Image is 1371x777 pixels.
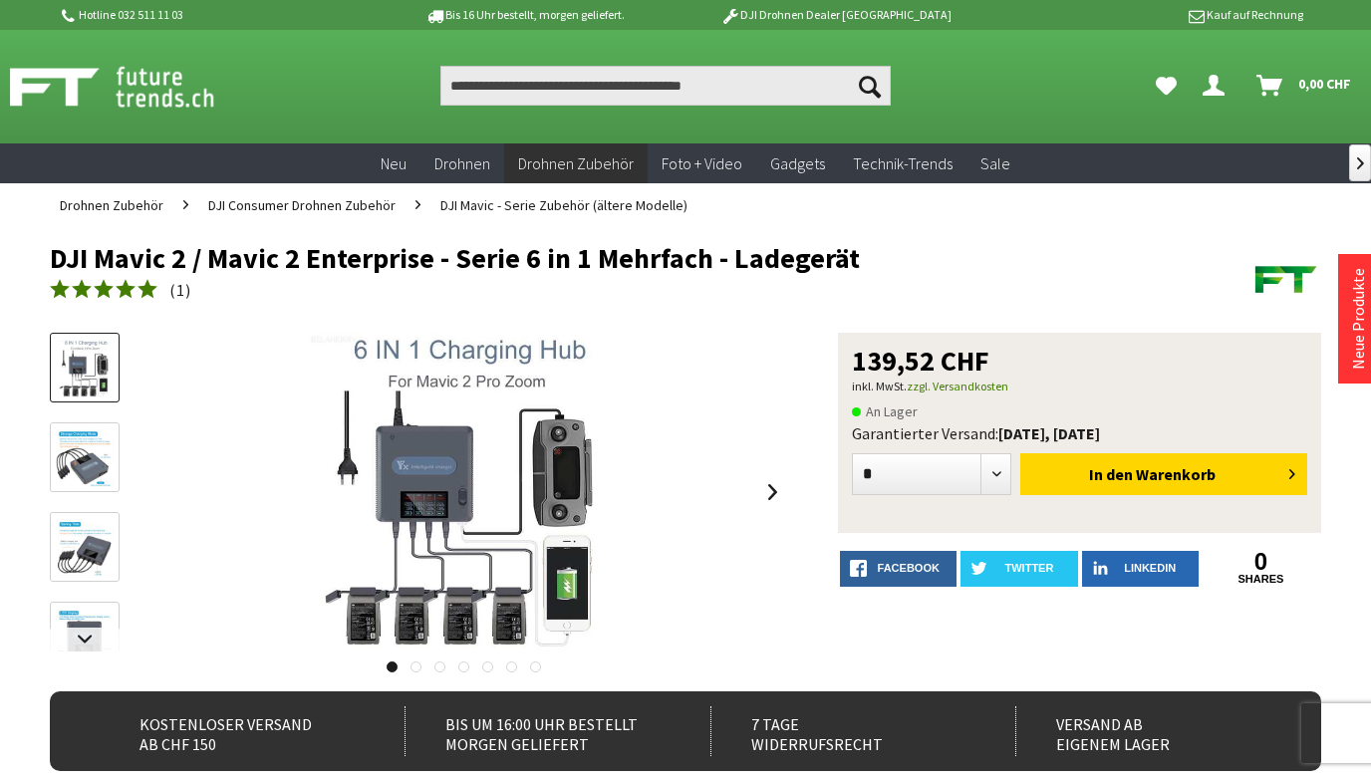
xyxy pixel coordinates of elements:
[998,423,1100,443] b: [DATE], [DATE]
[100,706,369,756] div: Kostenloser Versand ab CHF 150
[852,399,918,423] span: An Lager
[756,143,839,184] a: Gadgets
[10,62,258,112] img: Shop Futuretrends - zur Startseite wechseln
[440,66,892,106] input: Produkt, Marke, Kategorie, EAN, Artikelnummer…
[853,153,953,173] span: Technik-Trends
[405,706,674,756] div: Bis um 16:00 Uhr bestellt Morgen geliefert
[198,183,406,227] a: DJI Consumer Drohnen Zubehör
[1089,464,1133,484] span: In den
[852,423,1307,443] div: Garantierter Versand:
[878,562,940,574] span: facebook
[176,280,185,300] span: 1
[710,706,979,756] div: 7 Tage Widerrufsrecht
[839,143,966,184] a: Technik-Trends
[852,375,1307,398] p: inkl. MwSt.
[991,3,1302,27] p: Kauf auf Rechnung
[1146,66,1187,106] a: Meine Favoriten
[434,153,490,173] span: Drohnen
[1124,562,1176,574] span: LinkedIn
[966,143,1024,184] a: Sale
[840,551,957,587] a: facebook
[58,3,369,27] p: Hotline 032 511 11 03
[960,551,1077,587] a: twitter
[980,153,1010,173] span: Sale
[504,143,648,184] a: Drohnen Zubehör
[50,278,191,303] a: (1)
[367,143,420,184] a: Neu
[681,3,991,27] p: DJI Drohnen Dealer [GEOGRAPHIC_DATA]
[1348,268,1368,370] a: Neue Produkte
[849,66,891,106] button: Suchen
[440,196,687,214] span: DJI Mavic - Serie Zubehör (ältere Modelle)
[304,333,623,651] img: DJI Mavic 2 / Mavic 2 Enterprise - Serie 6 in 1 Mehrfach - Ladegerät
[420,143,504,184] a: Drohnen
[381,153,407,173] span: Neu
[770,153,825,173] span: Gadgets
[50,243,1067,273] h1: DJI Mavic 2 / Mavic 2 Enterprise - Serie 6 in 1 Mehrfach - Ladegerät
[1251,243,1321,313] img: Futuretrends
[1248,66,1361,106] a: Warenkorb
[1203,573,1319,586] a: shares
[50,183,173,227] a: Drohnen Zubehör
[1203,551,1319,573] a: 0
[369,3,680,27] p: Bis 16 Uhr bestellt, morgen geliefert.
[1298,68,1351,100] span: 0,00 CHF
[1357,157,1364,169] span: 
[208,196,396,214] span: DJI Consumer Drohnen Zubehör
[518,153,634,173] span: Drohnen Zubehör
[1136,464,1216,484] span: Warenkorb
[56,340,114,397] img: Vorschau: DJI Mavic 2 / Mavic 2 Enterprise - Serie 6 in 1 Mehrfach - Ladegerät
[648,143,756,184] a: Foto + Video
[1082,551,1199,587] a: LinkedIn
[169,280,191,300] span: ( )
[1020,453,1307,495] button: In den Warenkorb
[1015,706,1284,756] div: Versand ab eigenem Lager
[1195,66,1240,106] a: Dein Konto
[662,153,742,173] span: Foto + Video
[907,379,1008,393] a: zzgl. Versandkosten
[852,347,989,375] span: 139,52 CHF
[1005,562,1054,574] span: twitter
[430,183,697,227] a: DJI Mavic - Serie Zubehör (ältere Modelle)
[60,196,163,214] span: Drohnen Zubehör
